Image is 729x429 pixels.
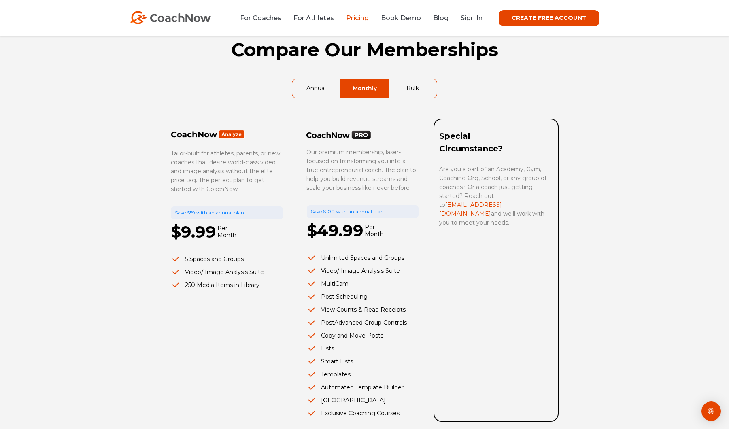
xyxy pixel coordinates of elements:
[307,218,363,243] p: $49.99
[240,14,281,22] a: For Coaches
[307,266,419,275] li: Video/ Image Analysis Suite
[130,11,211,24] img: CoachNow Logo
[499,10,599,26] a: CREATE FREE ACCOUNT
[306,148,418,192] p: Our premium membership, laser-focused on transforming you into a true entrepreneurial coach. The ...
[171,206,283,219] div: Save $59 with an annual plan
[171,268,283,276] li: Video/ Image Analysis Suite
[363,224,384,238] span: Per Month
[293,14,334,22] a: For Athletes
[346,14,369,22] a: Pricing
[307,344,419,353] li: Lists
[439,165,551,227] p: Are you a part of an Academy, Gym, Coaching Org, School, or any group of coaches? Or a coach just...
[216,225,236,239] span: Per Month
[292,79,340,98] a: Annual
[433,14,448,22] a: Blog
[341,79,389,98] a: Monthly
[307,357,419,366] li: Smart Lists
[439,131,503,153] strong: Special Circumstance?
[171,255,283,263] li: 5 Spaces and Groups
[307,318,419,327] li: PostAdvanced Group Controls
[307,331,419,340] li: Copy and Move Posts
[307,396,419,405] li: [GEOGRAPHIC_DATA]
[171,130,245,139] img: Frame
[307,205,419,218] div: Save $100 with an annual plan
[307,370,419,379] li: Templates
[171,280,283,289] li: 250 Media Items in Library
[171,149,283,193] p: Tailor-built for athletes, parents, or new coaches that desire world-class video and image analys...
[389,79,437,98] a: Bulk
[307,253,419,262] li: Unlimited Spaces and Groups
[701,401,721,421] div: Open Intercom Messenger
[307,279,419,288] li: MultiCam
[307,383,419,392] li: Automated Template Builder
[307,409,419,418] li: Exclusive Coaching Courses
[307,305,419,314] li: View Counts & Read Receipts
[307,292,419,301] li: Post Scheduling
[439,201,502,217] a: [EMAIL_ADDRESS][DOMAIN_NAME]
[306,130,371,139] img: Pro Logo Black
[461,14,482,22] a: Sign In
[170,39,559,61] h1: Compare Our Memberships
[171,219,216,244] p: $9.99
[381,14,421,22] a: Book Demo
